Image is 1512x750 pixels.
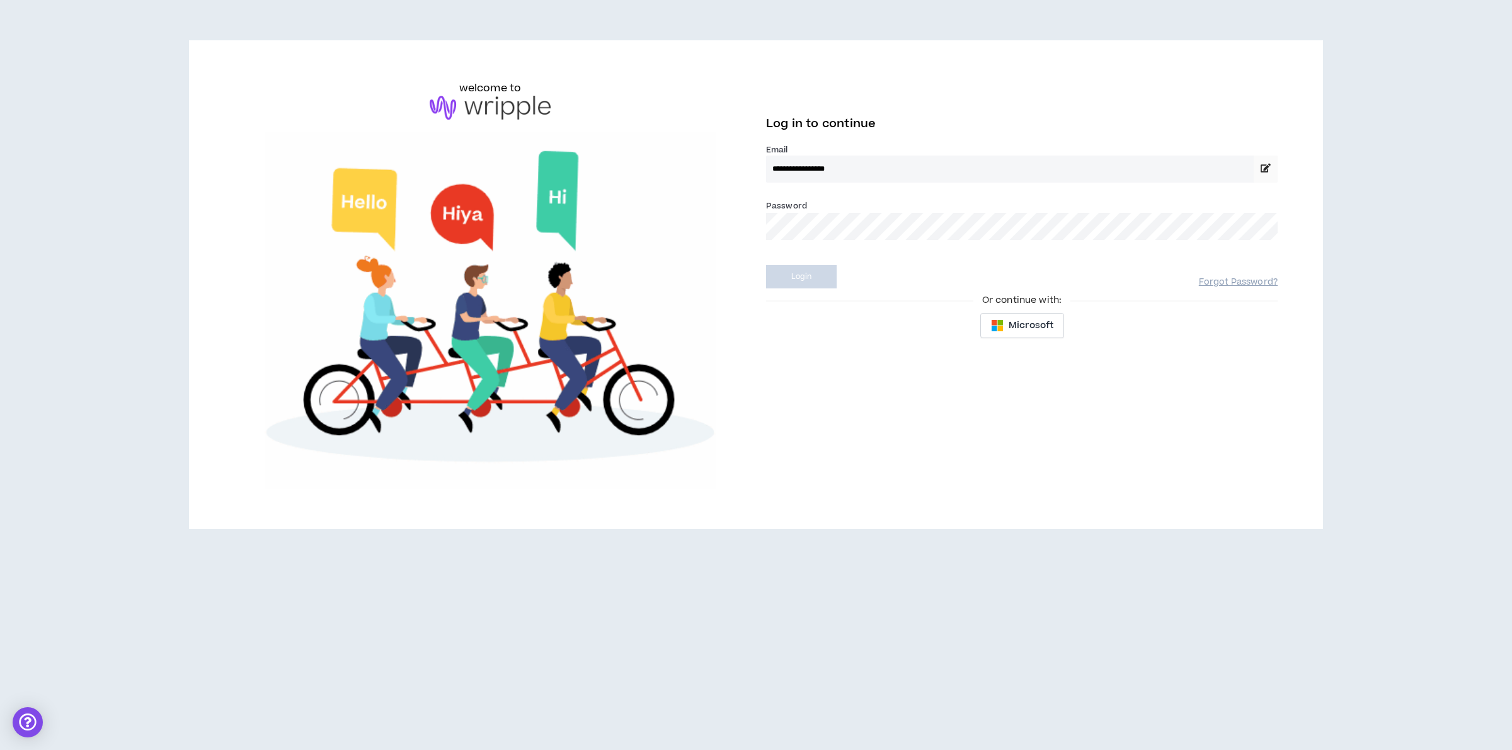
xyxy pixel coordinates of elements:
[1009,319,1053,332] span: Microsoft
[766,265,837,288] button: Login
[766,116,876,132] span: Log in to continue
[234,132,746,489] img: Welcome to Wripple
[459,81,522,96] h6: welcome to
[430,96,551,120] img: logo-brand.png
[980,313,1064,338] button: Microsoft
[766,200,807,212] label: Password
[766,144,1278,156] label: Email
[13,707,43,737] div: Open Intercom Messenger
[973,293,1070,307] span: Or continue with:
[1199,276,1278,288] a: Forgot Password?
